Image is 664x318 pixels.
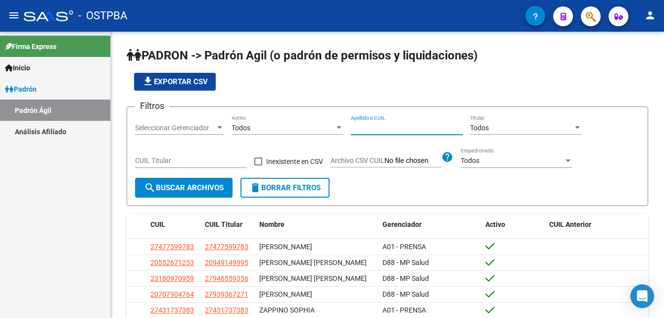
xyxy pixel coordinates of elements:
[259,259,367,266] span: [PERSON_NAME] [PERSON_NAME]
[255,214,379,235] datatable-header-cell: Nombre
[232,124,250,132] span: Todos
[249,183,321,192] span: Borrar Filtros
[5,84,37,95] span: Padrón
[382,290,429,298] span: D88 - MP Salud
[382,243,426,251] span: A01 - PRENSA
[205,290,248,298] span: 27939367271
[142,77,208,86] span: Exportar CSV
[134,73,216,91] button: Exportar CSV
[205,259,248,266] span: 20949149995
[545,214,649,235] datatable-header-cell: CUIL Anterior
[150,306,194,314] span: 27431737383
[146,214,201,235] datatable-header-cell: CUIL
[382,306,426,314] span: A01 - PRENSA
[259,306,315,314] span: ZAPPINO SOPHIA
[259,290,312,298] span: [PERSON_NAME]
[150,259,194,266] span: 20552671253
[644,9,656,21] mat-icon: person
[127,49,477,62] span: PADRON -> Padrón Agil (o padrón de permisos y liquidaciones)
[441,151,453,163] mat-icon: help
[135,178,233,198] button: Buscar Archivos
[549,220,591,228] span: CUIL Anterior
[249,182,261,194] mat-icon: delete
[135,124,215,132] span: Seleccionar Gerenciador
[78,5,127,27] span: - OSTPBA
[150,274,194,282] span: 23180970959
[384,157,441,165] input: Archivo CSV CUIL
[259,243,312,251] span: [PERSON_NAME]
[461,157,479,164] span: Todos
[259,274,367,282] span: [PERSON_NAME] [PERSON_NAME]
[266,156,323,167] span: Inexistente en CSV
[205,243,248,251] span: 27477599783
[331,157,384,164] span: Archivo CSV CUIL
[150,220,165,228] span: CUIL
[205,274,248,282] span: 27946559356
[382,274,429,282] span: D88 - MP Salud
[382,259,429,266] span: D88 - MP Salud
[379,214,482,235] datatable-header-cell: Gerenciador
[8,9,20,21] mat-icon: menu
[150,290,194,298] span: 20707904764
[470,124,489,132] span: Todos
[5,41,56,52] span: Firma Express
[142,75,154,87] mat-icon: file_download
[144,182,156,194] mat-icon: search
[259,220,285,228] span: Nombre
[5,62,30,73] span: Inicio
[382,220,422,228] span: Gerenciador
[485,220,505,228] span: Activo
[205,306,248,314] span: 27431737383
[144,183,224,192] span: Buscar Archivos
[240,178,330,198] button: Borrar Filtros
[205,220,242,228] span: CUIL Titular
[481,214,545,235] datatable-header-cell: Activo
[630,284,654,308] div: Open Intercom Messenger
[135,99,169,113] h3: Filtros
[201,214,255,235] datatable-header-cell: CUIL Titular
[150,243,194,251] span: 27477599783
